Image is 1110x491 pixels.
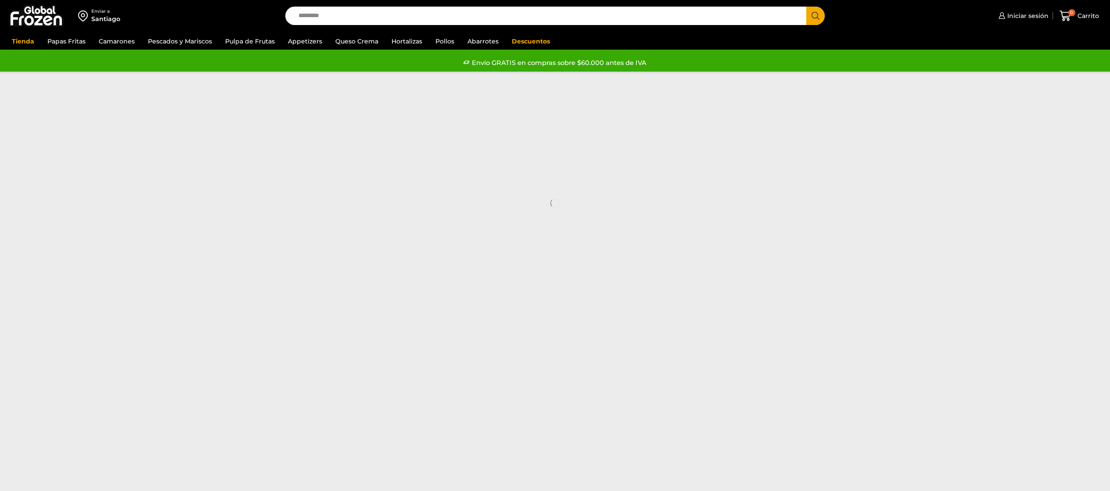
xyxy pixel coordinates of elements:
img: address-field-icon.svg [78,8,91,23]
a: Camarones [94,33,139,50]
a: Pescados y Mariscos [144,33,216,50]
span: Iniciar sesión [1005,11,1049,20]
a: Queso Crema [331,33,383,50]
button: Search button [806,7,825,25]
a: Pulpa de Frutas [221,33,279,50]
a: Tienda [7,33,39,50]
span: 0 [1068,9,1075,16]
a: Appetizers [284,33,327,50]
a: Iniciar sesión [996,7,1049,25]
a: Pollos [431,33,459,50]
div: Santiago [91,14,120,23]
div: Enviar a [91,8,120,14]
a: Descuentos [507,33,554,50]
a: Abarrotes [463,33,503,50]
a: Papas Fritas [43,33,90,50]
a: 0 Carrito [1057,6,1101,26]
span: Carrito [1075,11,1099,20]
a: Hortalizas [387,33,427,50]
